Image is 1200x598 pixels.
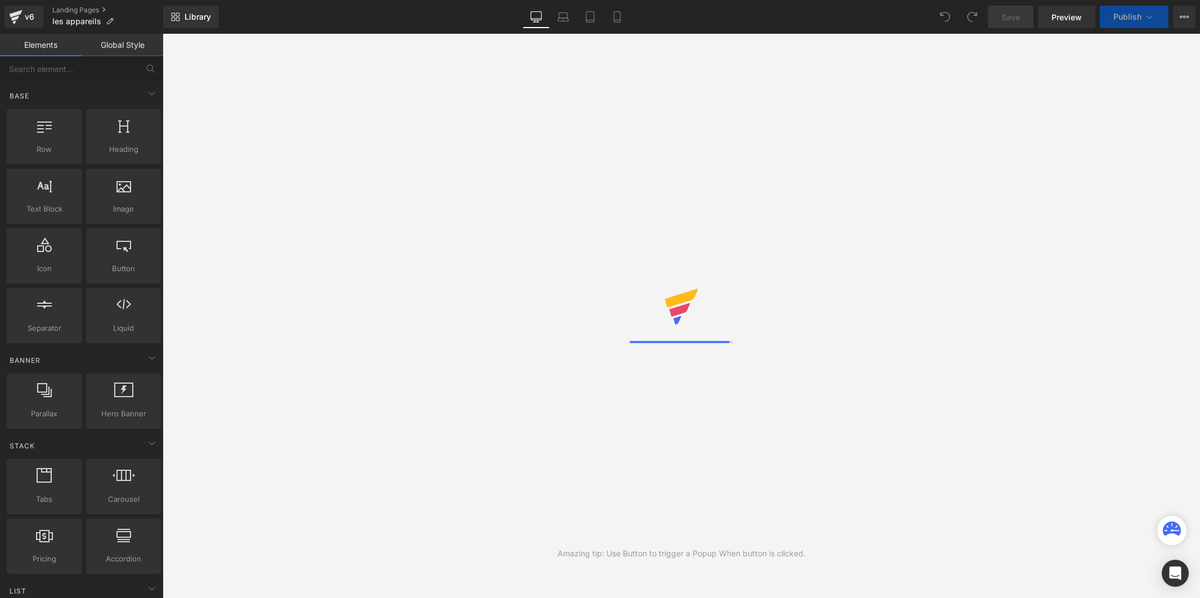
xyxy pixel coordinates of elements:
[163,6,219,28] a: New Library
[961,6,983,28] button: Redo
[523,6,550,28] a: Desktop
[1100,6,1168,28] button: Publish
[1001,11,1020,23] span: Save
[604,6,631,28] a: Mobile
[934,6,956,28] button: Undo
[10,322,78,334] span: Separator
[89,553,158,565] span: Accordion
[10,553,78,565] span: Pricing
[10,263,78,275] span: Icon
[10,493,78,505] span: Tabs
[1173,6,1195,28] button: More
[89,203,158,215] span: Image
[89,143,158,155] span: Heading
[23,10,37,24] div: v6
[8,586,28,596] span: List
[550,6,577,28] a: Laptop
[5,6,43,28] a: v6
[10,203,78,215] span: Text Block
[185,12,211,22] span: Library
[8,440,36,451] span: Stack
[1038,6,1095,28] a: Preview
[10,408,78,420] span: Parallax
[52,17,101,26] span: les appareils
[52,6,163,15] a: Landing Pages
[89,408,158,420] span: Hero Banner
[558,547,806,560] div: Amazing tip: Use Button to trigger a Popup When button is clicked.
[8,355,42,366] span: Banner
[89,263,158,275] span: Button
[82,34,163,56] a: Global Style
[89,493,158,505] span: Carousel
[8,91,30,101] span: Base
[89,322,158,334] span: Liquid
[1113,12,1141,21] span: Publish
[1051,11,1082,23] span: Preview
[1162,560,1189,587] div: Open Intercom Messenger
[10,143,78,155] span: Row
[577,6,604,28] a: Tablet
